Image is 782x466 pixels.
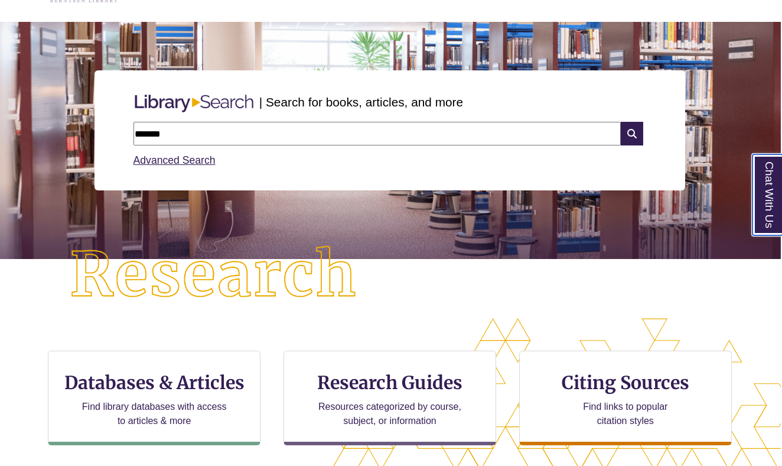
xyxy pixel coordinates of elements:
p: | Search for books, articles, and more [259,93,463,111]
h3: Databases & Articles [58,371,250,394]
img: Libary Search [129,90,259,117]
p: Find links to popular citation styles [568,400,683,428]
p: Resources categorized by course, subject, or information [313,400,467,428]
a: Advanced Search [133,154,216,166]
img: Research [38,214,390,336]
a: Research Guides Resources categorized by course, subject, or information [284,351,496,445]
h3: Research Guides [294,371,486,394]
i: Search [621,122,643,145]
a: Databases & Articles Find library databases with access to articles & more [48,351,260,445]
p: Find library databases with access to articles & more [77,400,232,428]
a: Citing Sources Find links to popular citation styles [519,351,732,445]
h3: Citing Sources [553,371,698,394]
